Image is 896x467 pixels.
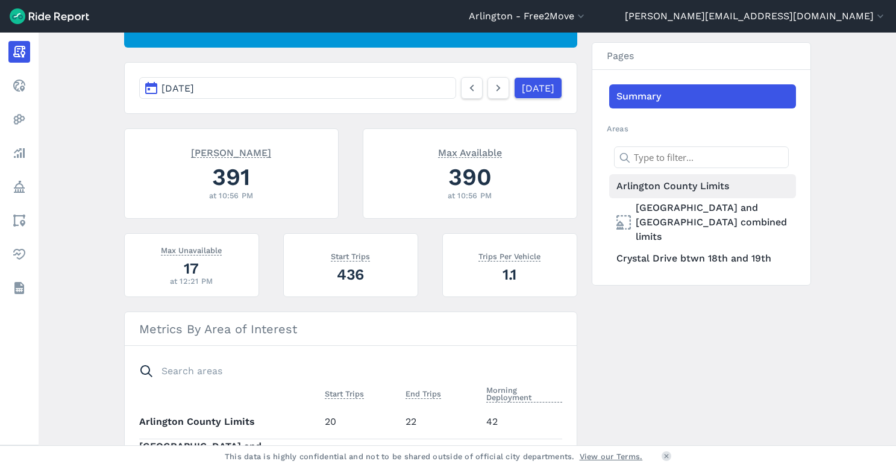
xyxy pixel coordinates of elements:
a: View our Terms. [580,451,643,462]
span: Start Trips [331,249,370,262]
div: at 12:21 PM [139,275,244,287]
a: Datasets [8,277,30,299]
button: Morning Deployment [486,383,562,405]
div: at 10:56 PM [378,190,562,201]
a: [DATE] [514,77,562,99]
a: Policy [8,176,30,198]
button: [DATE] [139,77,456,99]
a: Arlington County Limits [609,174,796,198]
button: End Trips [406,387,441,401]
span: Max Unavailable [161,243,222,255]
button: [PERSON_NAME][EMAIL_ADDRESS][DOMAIN_NAME] [625,9,886,24]
span: Morning Deployment [486,383,562,403]
a: Crystal Drive btwn 18th and 19th [609,246,796,271]
a: Analyze [8,142,30,164]
a: Summary [609,84,796,108]
td: 42 [481,406,562,439]
div: 390 [378,160,562,193]
a: Report [8,41,30,63]
div: 436 [298,264,403,285]
a: Heatmaps [8,108,30,130]
a: Areas [8,210,30,231]
a: Health [8,243,30,265]
a: [GEOGRAPHIC_DATA] and [GEOGRAPHIC_DATA] combined limits [609,198,796,246]
td: 22 [401,406,481,439]
div: 391 [139,160,324,193]
div: 17 [139,258,244,279]
span: [DATE] [161,83,194,94]
button: Arlington - Free2Move [469,9,587,24]
h2: Areas [607,123,796,134]
div: 1.1 [457,264,562,285]
span: End Trips [406,387,441,399]
button: Start Trips [325,387,364,401]
a: Realtime [8,75,30,96]
h3: Metrics By Area of Interest [125,312,577,346]
span: Trips Per Vehicle [478,249,540,262]
div: at 10:56 PM [139,190,324,201]
span: [PERSON_NAME] [191,146,271,158]
th: Arlington County Limits [139,406,320,439]
img: Ride Report [10,8,89,24]
span: Max Available [438,146,502,158]
td: 20 [320,406,401,439]
input: Type to filter... [614,146,789,168]
h3: Pages [592,43,810,70]
input: Search areas [132,360,555,382]
span: Start Trips [325,387,364,399]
